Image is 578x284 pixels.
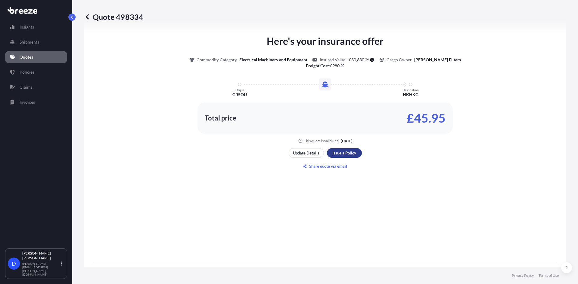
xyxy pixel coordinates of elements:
[235,88,244,92] p: Origin
[100,265,550,280] div: Main Exclusions
[239,57,307,63] p: Electrical Machinery and Equipment
[365,58,365,60] span: .
[20,99,35,105] p: Invoices
[332,150,356,156] p: Issue a Policy
[197,57,237,63] p: Commodity Category
[341,64,344,66] span: 00
[22,262,60,276] p: [PERSON_NAME][EMAIL_ADDRESS][PERSON_NAME][DOMAIN_NAME]
[320,57,345,63] p: Insured Value
[332,64,340,68] span: 980
[5,96,67,108] a: Invoices
[289,161,362,171] button: Share quote via email
[304,139,340,143] p: This quote is valid until
[232,92,247,98] p: GBSOU
[539,273,559,278] a: Terms of Use
[407,113,446,123] p: £45.95
[20,54,33,60] p: Quotes
[267,34,384,48] p: Here's your insurance offer
[5,66,67,78] a: Policies
[365,58,369,60] span: 24
[12,261,16,267] span: D
[205,115,236,121] p: Total price
[351,58,356,62] span: 30
[293,150,319,156] p: Update Details
[414,57,461,63] p: [PERSON_NAME] Filters
[512,273,534,278] a: Privacy Policy
[357,58,364,62] span: 630
[5,21,67,33] a: Insights
[306,63,329,68] b: Freight Cost
[327,148,362,158] button: Issue a Policy
[20,84,33,90] p: Claims
[5,36,67,48] a: Shipments
[403,92,418,98] p: HKHKG
[5,81,67,93] a: Claims
[289,148,324,158] button: Update Details
[309,163,347,169] p: Share quote via email
[20,24,34,30] p: Insights
[330,64,332,68] span: £
[349,58,351,62] span: £
[22,251,60,261] p: [PERSON_NAME] [PERSON_NAME]
[387,57,412,63] p: Cargo Owner
[84,12,143,22] p: Quote 498334
[306,63,344,69] p: :
[20,39,39,45] p: Shipments
[5,51,67,63] a: Quotes
[20,69,34,75] p: Policies
[356,58,357,62] span: ,
[402,88,419,92] p: Destination
[341,139,353,143] p: [DATE]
